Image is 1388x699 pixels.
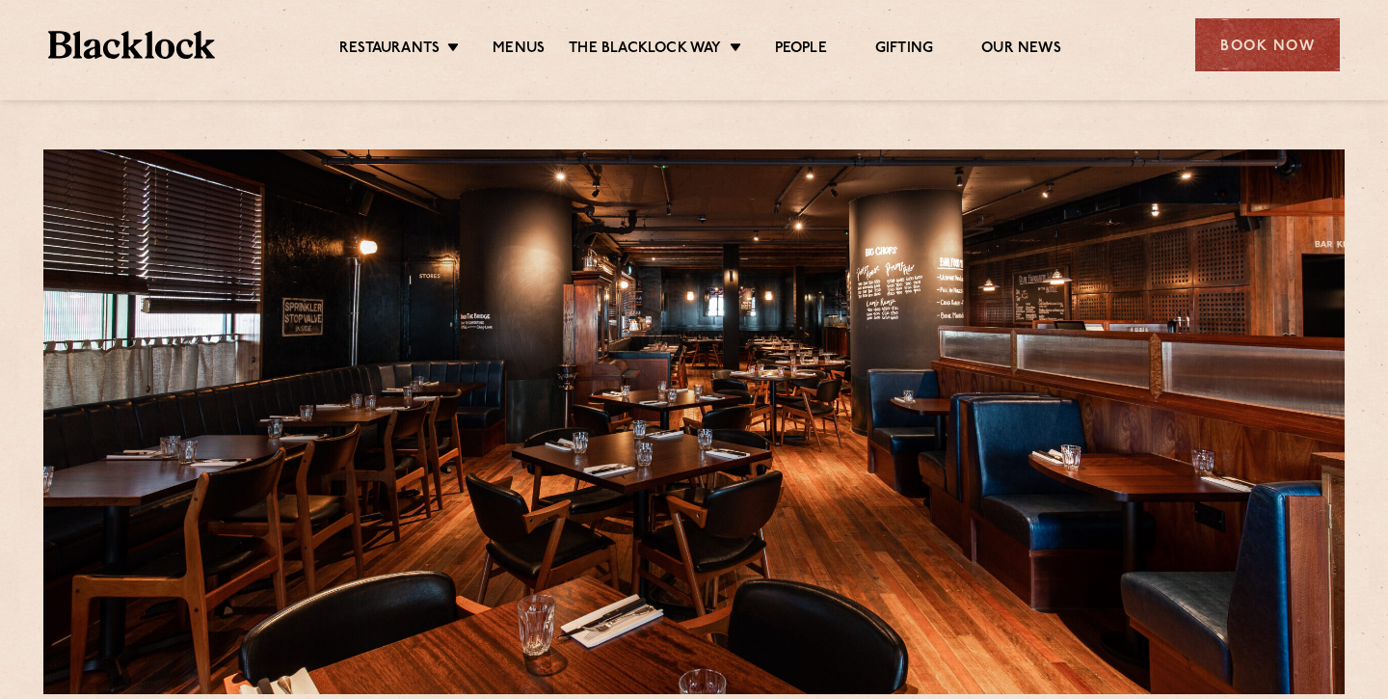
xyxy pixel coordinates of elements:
a: Our News [981,40,1061,61]
a: Gifting [875,40,933,61]
img: BL_Textured_Logo-footer-cropped.svg [48,31,215,59]
a: People [775,40,827,61]
div: Book Now [1195,18,1340,71]
a: Menus [493,40,545,61]
a: Restaurants [339,40,440,61]
a: The Blacklock Way [569,40,721,61]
